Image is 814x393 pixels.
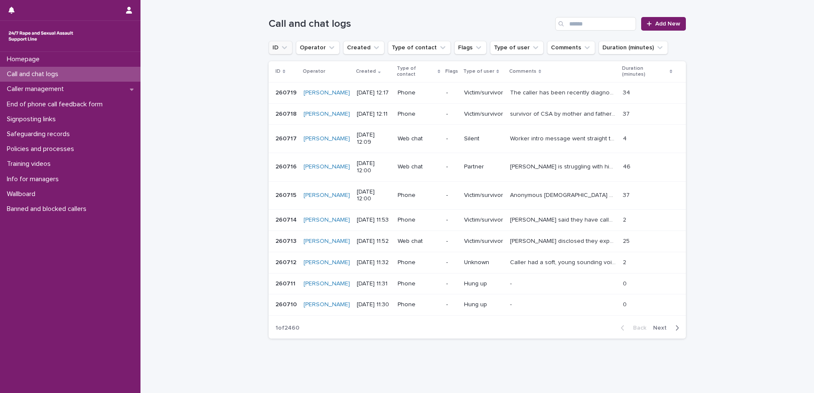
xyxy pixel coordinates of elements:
p: [DATE] 11:52 [357,238,391,245]
p: Homepage [3,55,46,63]
h1: Call and chat logs [269,18,552,30]
p: Nicola disclosed they experienced S.V when they were 21 by ex-boyfriend. Visitor explored trauma ... [510,236,617,245]
p: The caller has been recently diagnosed with DID due to CSA by an unknown perpetrator. She called ... [510,88,617,97]
p: 260711 [275,279,297,288]
a: [PERSON_NAME] [304,89,350,97]
p: 260718 [275,109,298,118]
p: - [510,299,513,308]
p: Victim/survivor [464,192,503,199]
p: Anonymous female aged 35 years old Survivor of Domestic Violence and Rape. Perpetrator former hus... [510,190,617,199]
a: [PERSON_NAME] [304,238,350,245]
p: Victim/survivor [464,111,503,118]
p: 2 [623,257,628,266]
tr: 260711260711 [PERSON_NAME] [DATE] 11:31Phone-Hung up-- 00 [269,273,686,294]
img: rhQMoQhaT3yELyF149Cw [7,28,75,45]
p: 4 [623,134,628,142]
span: Back [628,325,646,331]
tr: 260714260714 [PERSON_NAME] [DATE] 11:53Phone-Victim/survivor[PERSON_NAME] said they have called b... [269,210,686,231]
p: 260714 [275,215,298,224]
tr: 260719260719 [PERSON_NAME] [DATE] 12:17Phone-Victim/survivorThe caller has been recently diagnose... [269,82,686,103]
p: Training videos [3,160,57,168]
p: Type of contact [397,64,436,80]
p: Web chat [398,135,440,142]
p: Created [356,67,376,76]
button: Created [343,41,384,54]
p: Flags [445,67,458,76]
p: Davood said they have called before and experienced Sexual Violence. From what i could hear they ... [510,215,617,224]
p: 260713 [275,236,298,245]
button: Operator [296,41,340,54]
p: Operator [303,67,325,76]
input: Search [555,17,636,31]
p: [DATE] 12:09 [357,131,391,146]
p: - [446,111,457,118]
p: Web chat [398,238,440,245]
p: Phone [398,280,440,288]
p: [DATE] 11:53 [357,216,391,224]
button: Type of contact [388,41,451,54]
p: Phone [398,259,440,266]
p: - [446,301,457,308]
p: - [446,192,457,199]
p: Safeguarding records [3,130,77,138]
p: - [510,279,513,288]
p: Kieran is struggling with his feelings around rape of gf. Feelings acknowledged, his thoughts and... [510,162,617,171]
p: Phone [398,111,440,118]
tr: 260710260710 [PERSON_NAME] [DATE] 11:30Phone-Hung up-- 00 [269,294,686,316]
p: Caller management [3,85,71,93]
p: Phone [398,89,440,97]
a: [PERSON_NAME] [304,301,350,308]
p: Unknown [464,259,503,266]
p: Call and chat logs [3,70,65,78]
p: 37 [623,109,631,118]
a: [PERSON_NAME] [304,111,350,118]
button: Duration (minutes) [599,41,668,54]
button: Flags [454,41,487,54]
p: 0 [623,279,628,288]
p: 260719 [275,88,298,97]
p: Phone [398,301,440,308]
p: 34 [623,88,632,97]
p: - [446,89,457,97]
a: [PERSON_NAME] [304,259,350,266]
tr: 260717260717 [PERSON_NAME] [DATE] 12:09Web chat-SilentWorker intro message went straight to pendi... [269,125,686,153]
a: [PERSON_NAME] [304,216,350,224]
p: Victim/survivor [464,216,503,224]
p: Partner [464,163,503,171]
p: 260716 [275,162,298,171]
p: [DATE] 12:00 [357,160,391,174]
p: 260710 [275,299,298,308]
p: - [446,135,457,142]
p: Hung up [464,280,503,288]
p: 1 of 2460 [269,318,306,339]
p: Worker intro message went straight to pending and ‘user ended chat’ came up [510,134,617,142]
a: [PERSON_NAME] [304,280,350,288]
p: Comments [509,67,536,76]
p: - [446,280,457,288]
p: 260715 [275,190,298,199]
p: 2 [623,215,628,224]
p: 0 [623,299,628,308]
p: Silent [464,135,503,142]
p: - [446,238,457,245]
button: Type of user [490,41,544,54]
p: Phone [398,192,440,199]
p: Phone [398,216,440,224]
p: 37 [623,190,631,199]
p: Info for managers [3,175,66,183]
tr: 260713260713 [PERSON_NAME] [DATE] 11:52Web chat-Victim/survivor[PERSON_NAME] disclosed they exper... [269,231,686,252]
p: 46 [623,162,632,171]
p: survivor of CSA by mother and father, plus violence, and emotional abuse in childhood home. Discu... [510,109,617,118]
p: 260717 [275,134,298,142]
a: [PERSON_NAME] [304,192,350,199]
a: Add New [641,17,686,31]
p: [DATE] 11:31 [357,280,391,288]
p: Victim/survivor [464,238,503,245]
p: - [446,216,457,224]
p: Signposting links [3,115,63,123]
p: - [446,163,457,171]
button: ID [269,41,292,54]
p: End of phone call feedback form [3,100,109,108]
p: [DATE] 12:17 [357,89,391,97]
p: [DATE] 12:11 [357,111,391,118]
